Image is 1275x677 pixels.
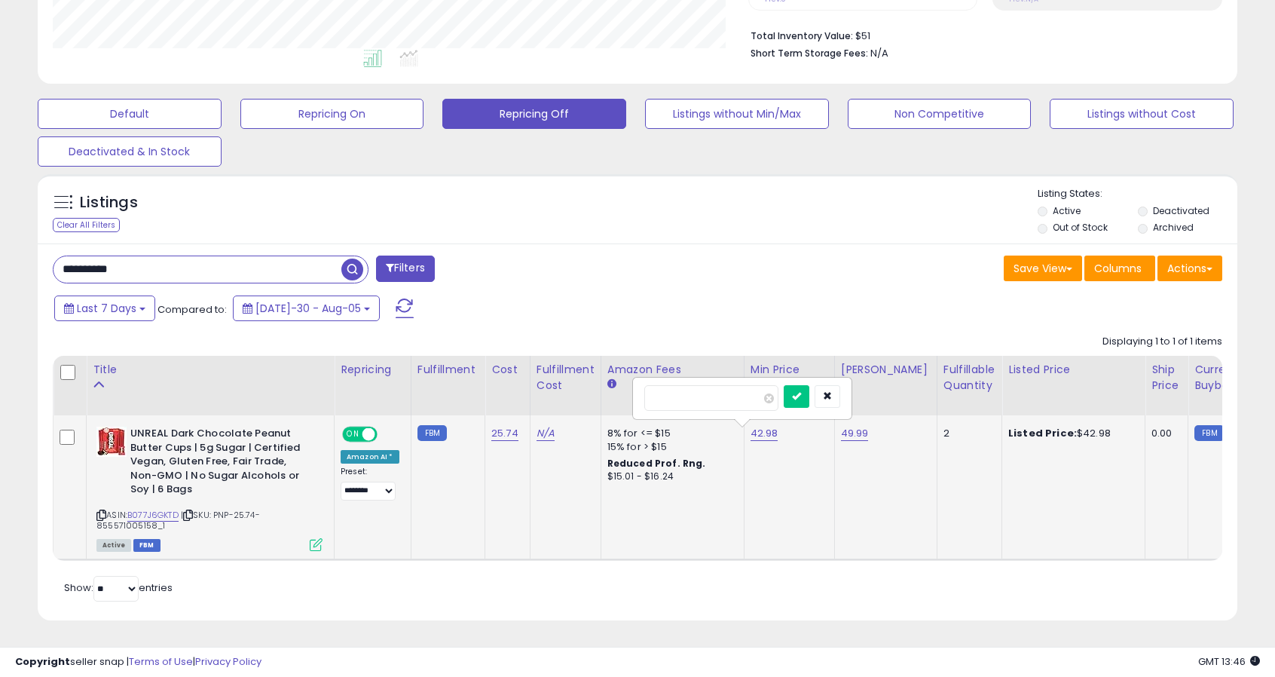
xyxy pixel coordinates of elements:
button: Save View [1004,256,1082,281]
div: Repricing [341,362,405,378]
img: 51MHKPQ94bL._SL40_.jpg [96,427,127,457]
button: Repricing On [240,99,424,129]
span: Last 7 Days [77,301,136,316]
strong: Copyright [15,654,70,669]
span: N/A [870,46,888,60]
div: Fulfillment [417,362,479,378]
span: OFF [375,428,399,441]
a: 42.98 [751,426,778,441]
div: Fulfillment Cost [537,362,595,394]
div: ASIN: [96,427,323,550]
span: All listings currently available for purchase on Amazon [96,539,131,552]
div: Title [93,362,328,378]
div: Displaying 1 to 1 of 1 items [1102,335,1222,349]
button: Listings without Cost [1050,99,1234,129]
div: 15% for > $15 [607,440,732,454]
a: B077J6GKTD [127,509,179,522]
span: Compared to: [157,302,227,317]
button: Listings without Min/Max [645,99,829,129]
div: seller snap | | [15,655,261,669]
label: Out of Stock [1053,221,1108,234]
span: Columns [1094,261,1142,276]
div: Cost [491,362,524,378]
a: Privacy Policy [195,654,261,669]
button: Non Competitive [848,99,1032,129]
div: $15.01 - $16.24 [607,470,732,483]
small: Amazon Fees. [607,378,616,391]
div: Current Buybox Price [1194,362,1272,394]
span: ON [344,428,362,441]
span: 2025-08-13 13:46 GMT [1198,654,1260,669]
a: Terms of Use [129,654,193,669]
li: $51 [751,26,1211,44]
span: | SKU: PNP-25.74-855571005158_1 [96,509,260,531]
p: Listing States: [1038,187,1237,201]
div: Preset: [341,467,399,501]
div: Ship Price [1151,362,1182,394]
div: [PERSON_NAME] [841,362,931,378]
small: FBM [1194,425,1224,441]
span: FBM [133,539,161,552]
label: Deactivated [1153,204,1209,217]
small: FBM [417,425,447,441]
label: Active [1053,204,1081,217]
b: Reduced Prof. Rng. [607,457,706,470]
div: Min Price [751,362,828,378]
a: 49.99 [841,426,869,441]
label: Archived [1153,221,1194,234]
button: Deactivated & In Stock [38,136,222,167]
button: [DATE]-30 - Aug-05 [233,296,380,321]
div: Listed Price [1008,362,1139,378]
span: [DATE]-30 - Aug-05 [255,301,361,316]
button: Last 7 Days [54,296,155,321]
div: 2 [943,427,990,440]
button: Default [38,99,222,129]
div: Amazon Fees [607,362,738,378]
div: 0.00 [1151,427,1176,440]
div: Fulfillable Quantity [943,362,995,394]
div: Clear All Filters [53,218,120,232]
b: Listed Price: [1008,426,1077,440]
div: 8% for <= $15 [607,427,732,440]
button: Actions [1157,256,1222,281]
button: Filters [376,256,435,282]
div: $42.98 [1008,427,1133,440]
button: Columns [1084,256,1155,281]
b: Total Inventory Value: [751,29,853,42]
a: N/A [537,426,555,441]
b: Short Term Storage Fees: [751,47,868,60]
span: Show: entries [64,581,173,595]
a: 25.74 [491,426,518,441]
b: UNREAL Dark Chocolate Peanut Butter Cups | 5g Sugar | Certified Vegan, Gluten Free, Fair Trade, N... [130,427,313,501]
button: Repricing Off [442,99,626,129]
div: Amazon AI * [341,450,399,464]
h5: Listings [80,192,138,213]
